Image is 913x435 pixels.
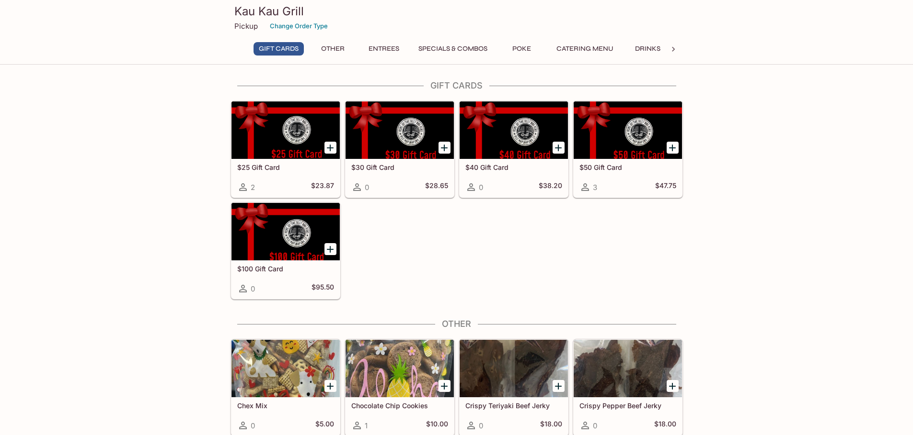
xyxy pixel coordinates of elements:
[231,80,683,91] h4: Gift Cards
[237,402,334,410] h5: Chex Mix
[231,202,340,299] a: $100 Gift Card0$95.50
[351,402,448,410] h5: Chocolate Chip Cookies
[465,163,562,171] h5: $40 Gift Card
[579,402,676,410] h5: Crispy Pepper Beef Jerky
[231,319,683,329] h4: Other
[346,101,454,159] div: $30 Gift Card
[654,420,676,431] h5: $18.00
[425,181,448,193] h5: $28.65
[365,183,369,192] span: 0
[312,42,355,56] button: Other
[655,181,676,193] h5: $47.75
[231,340,340,397] div: Chex Mix
[362,42,405,56] button: Entrees
[237,265,334,273] h5: $100 Gift Card
[553,142,565,154] button: Add $40 Gift Card
[460,101,568,159] div: $40 Gift Card
[311,181,334,193] h5: $23.87
[351,163,448,171] h5: $30 Gift Card
[465,402,562,410] h5: Crispy Teriyaki Beef Jerky
[573,101,682,198] a: $50 Gift Card3$47.75
[551,42,619,56] button: Catering Menu
[237,163,334,171] h5: $25 Gift Card
[231,101,340,159] div: $25 Gift Card
[312,283,334,294] h5: $95.50
[231,101,340,198] a: $25 Gift Card2$23.87
[234,4,679,19] h3: Kau Kau Grill
[324,142,336,154] button: Add $25 Gift Card
[459,101,568,198] a: $40 Gift Card0$38.20
[539,181,562,193] h5: $38.20
[574,340,682,397] div: Crispy Pepper Beef Jerky
[500,42,543,56] button: Poke
[345,101,454,198] a: $30 Gift Card0$28.65
[365,421,368,430] span: 1
[540,420,562,431] h5: $18.00
[266,19,332,33] button: Change Order Type
[346,340,454,397] div: Chocolate Chip Cookies
[574,101,682,159] div: $50 Gift Card
[254,42,304,56] button: Gift Cards
[479,183,483,192] span: 0
[439,380,451,392] button: Add Chocolate Chip Cookies
[231,203,340,260] div: $100 Gift Card
[315,420,334,431] h5: $5.00
[251,284,255,293] span: 0
[460,340,568,397] div: Crispy Teriyaki Beef Jerky
[479,421,483,430] span: 0
[234,22,258,31] p: Pickup
[251,421,255,430] span: 0
[553,380,565,392] button: Add Crispy Teriyaki Beef Jerky
[593,183,597,192] span: 3
[593,421,597,430] span: 0
[324,380,336,392] button: Add Chex Mix
[426,420,448,431] h5: $10.00
[324,243,336,255] button: Add $100 Gift Card
[251,183,255,192] span: 2
[413,42,493,56] button: Specials & Combos
[579,163,676,171] h5: $50 Gift Card
[667,142,679,154] button: Add $50 Gift Card
[667,380,679,392] button: Add Crispy Pepper Beef Jerky
[439,142,451,154] button: Add $30 Gift Card
[626,42,670,56] button: Drinks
